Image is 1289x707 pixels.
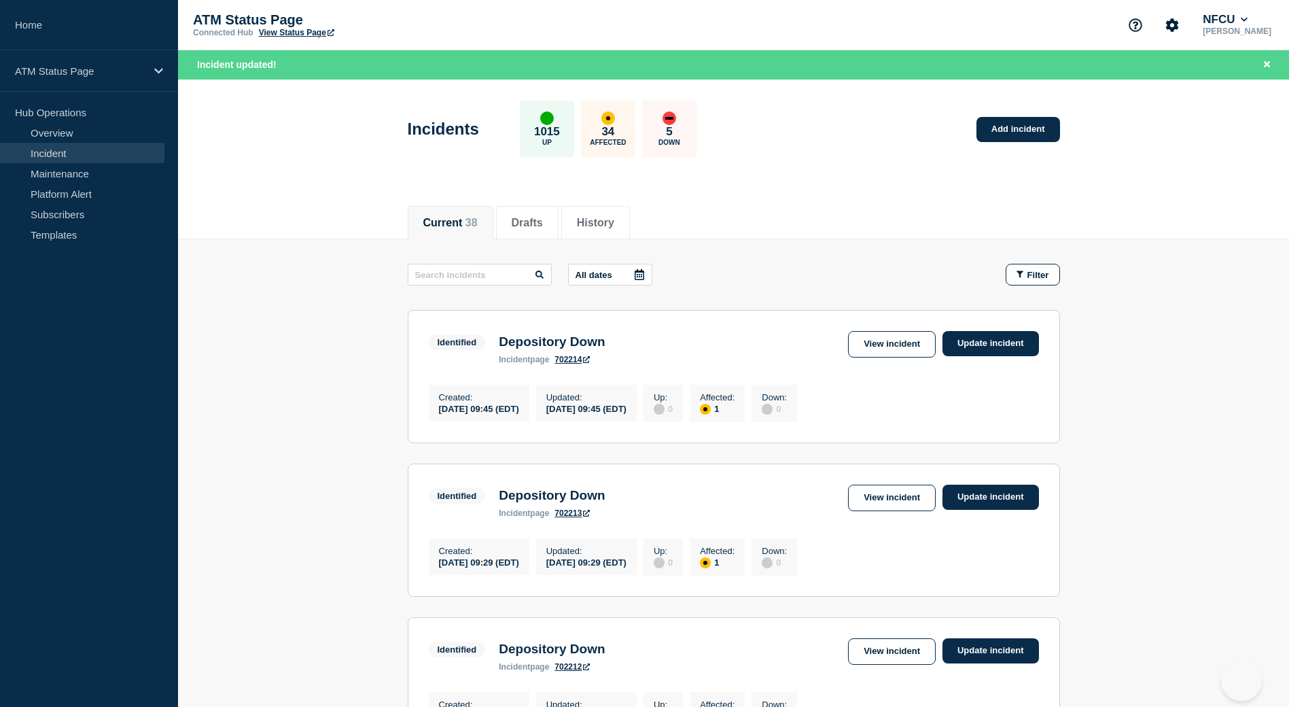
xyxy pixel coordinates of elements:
[1200,27,1274,36] p: [PERSON_NAME]
[499,642,605,657] h3: Depository Down
[499,334,605,349] h3: Depository Down
[654,557,665,568] div: disabled
[499,508,530,518] span: incident
[1200,13,1250,27] button: NFCU
[1158,11,1186,39] button: Account settings
[554,662,590,672] a: 702212
[601,125,614,139] p: 34
[1221,660,1262,701] iframe: Help Scout Beacon - Open
[654,404,665,415] div: disabled
[439,402,519,414] div: [DATE] 09:45 (EDT)
[942,638,1039,663] a: Update incident
[465,217,478,228] span: 38
[654,546,673,556] p: Up :
[546,392,626,402] p: Updated :
[534,125,560,139] p: 1015
[666,125,672,139] p: 5
[499,662,549,672] p: page
[554,355,590,364] a: 702214
[663,111,676,125] div: down
[193,28,253,37] p: Connected Hub
[259,28,334,37] a: View Status Page
[439,546,519,556] p: Created :
[700,556,735,568] div: 1
[700,404,711,415] div: affected
[658,139,680,146] p: Down
[568,264,652,286] button: All dates
[540,111,554,125] div: up
[554,508,590,518] a: 702213
[976,117,1060,142] a: Add incident
[429,334,486,350] span: Identified
[942,331,1039,356] a: Update incident
[499,355,530,364] span: incident
[576,270,612,280] p: All dates
[762,557,773,568] div: disabled
[499,488,605,503] h3: Depository Down
[700,546,735,556] p: Affected :
[601,111,615,125] div: affected
[762,402,787,415] div: 0
[499,662,530,672] span: incident
[439,392,519,402] p: Created :
[700,392,735,402] p: Affected :
[762,404,773,415] div: disabled
[848,485,936,511] a: View incident
[15,65,145,77] p: ATM Status Page
[1258,57,1275,73] button: Close banner
[1006,264,1060,286] button: Filter
[590,139,626,146] p: Affected
[542,139,552,146] p: Up
[512,217,543,229] button: Drafts
[193,12,465,28] p: ATM Status Page
[654,392,673,402] p: Up :
[1027,270,1049,280] span: Filter
[499,355,549,364] p: page
[654,556,673,568] div: 0
[429,488,486,504] span: Identified
[1121,11,1150,39] button: Support
[408,264,552,286] input: Search incidents
[942,485,1039,510] a: Update incident
[429,642,486,657] span: Identified
[762,556,787,568] div: 0
[408,120,479,139] h1: Incidents
[423,217,478,229] button: Current 38
[848,331,936,358] a: View incident
[546,546,626,556] p: Updated :
[700,402,735,415] div: 1
[762,546,787,556] p: Down :
[700,557,711,568] div: affected
[546,402,626,414] div: [DATE] 09:45 (EDT)
[197,59,277,70] span: Incident updated!
[439,556,519,568] div: [DATE] 09:29 (EDT)
[546,556,626,568] div: [DATE] 09:29 (EDT)
[762,392,787,402] p: Down :
[654,402,673,415] div: 0
[848,638,936,665] a: View incident
[499,508,549,518] p: page
[577,217,614,229] button: History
